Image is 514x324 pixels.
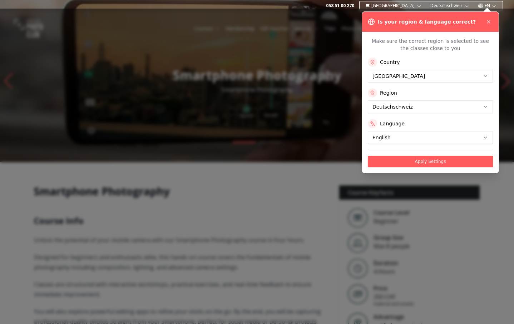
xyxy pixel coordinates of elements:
label: Region [380,89,397,96]
button: Deutschschweiz [427,1,472,10]
button: [GEOGRAPHIC_DATA] [363,1,425,10]
a: 058 51 00 270 [326,3,354,9]
p: Make sure the correct region is selected to see the classes close to you [368,38,493,52]
label: Country [380,59,400,66]
h3: Is your region & language correct? [378,18,476,25]
button: EN [475,1,500,10]
label: Language [380,120,405,127]
button: Apply Settings [368,156,493,167]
